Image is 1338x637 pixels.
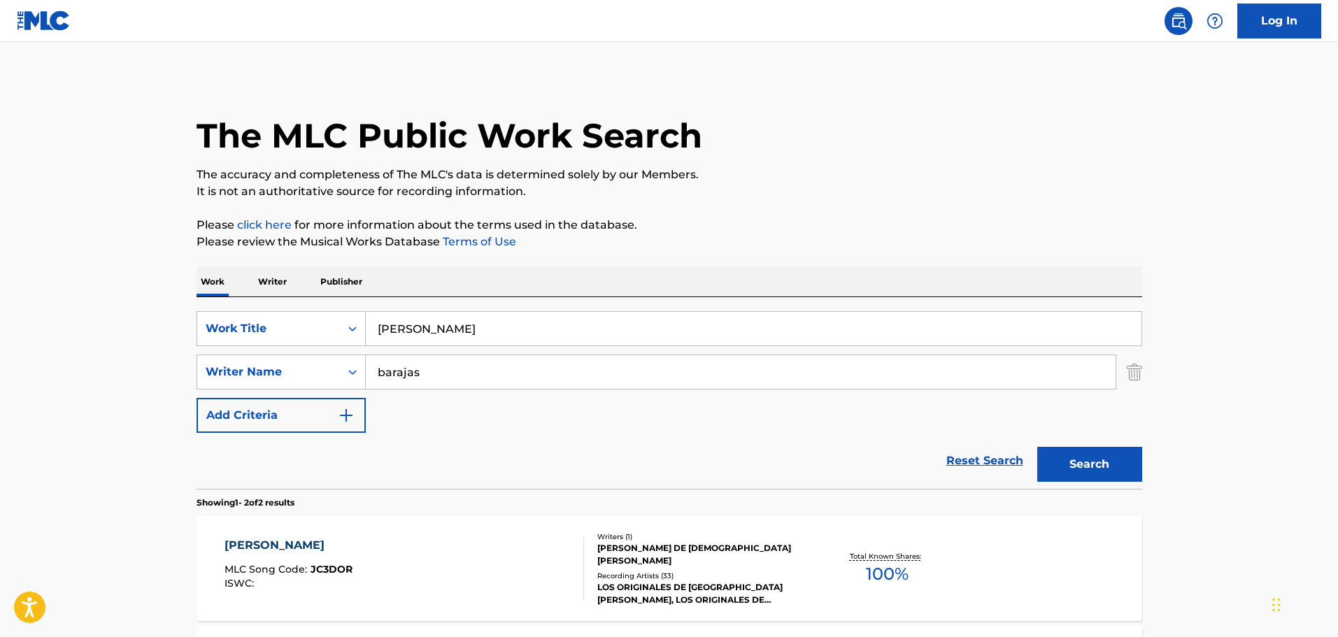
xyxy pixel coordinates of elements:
[1170,13,1187,29] img: search
[338,407,355,424] img: 9d2ae6d4665cec9f34b9.svg
[197,234,1142,250] p: Please review the Musical Works Database
[597,542,809,567] div: [PERSON_NAME] DE [DEMOGRAPHIC_DATA][PERSON_NAME]
[1037,447,1142,482] button: Search
[197,311,1142,489] form: Search Form
[1272,584,1281,626] div: Drag
[225,537,353,554] div: [PERSON_NAME]
[1268,570,1338,637] iframe: Chat Widget
[1127,355,1142,389] img: Delete Criterion
[197,166,1142,183] p: The accuracy and completeness of The MLC's data is determined solely by our Members.
[197,398,366,433] button: Add Criteria
[254,267,291,296] p: Writer
[1201,7,1229,35] div: Help
[440,235,516,248] a: Terms of Use
[866,561,909,587] span: 100 %
[316,267,366,296] p: Publisher
[197,267,229,296] p: Work
[206,364,332,380] div: Writer Name
[197,183,1142,200] p: It is not an authoritative source for recording information.
[311,563,353,575] span: JC3DOR
[237,218,292,231] a: click here
[597,581,809,606] div: LOS ORIGINALES DE [GEOGRAPHIC_DATA][PERSON_NAME], LOS ORIGINALES DE [GEOGRAPHIC_DATA][PERSON_NAME...
[597,571,809,581] div: Recording Artists ( 33 )
[17,10,71,31] img: MLC Logo
[597,531,809,542] div: Writers ( 1 )
[197,217,1142,234] p: Please for more information about the terms used in the database.
[197,496,294,509] p: Showing 1 - 2 of 2 results
[225,563,311,575] span: MLC Song Code :
[850,551,925,561] p: Total Known Shares:
[197,115,702,157] h1: The MLC Public Work Search
[197,516,1142,621] a: [PERSON_NAME]MLC Song Code:JC3DORISWC:Writers (1)[PERSON_NAME] DE [DEMOGRAPHIC_DATA][PERSON_NAME]...
[1207,13,1223,29] img: help
[206,320,332,337] div: Work Title
[939,445,1030,476] a: Reset Search
[1165,7,1193,35] a: Public Search
[1237,3,1321,38] a: Log In
[225,577,257,589] span: ISWC :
